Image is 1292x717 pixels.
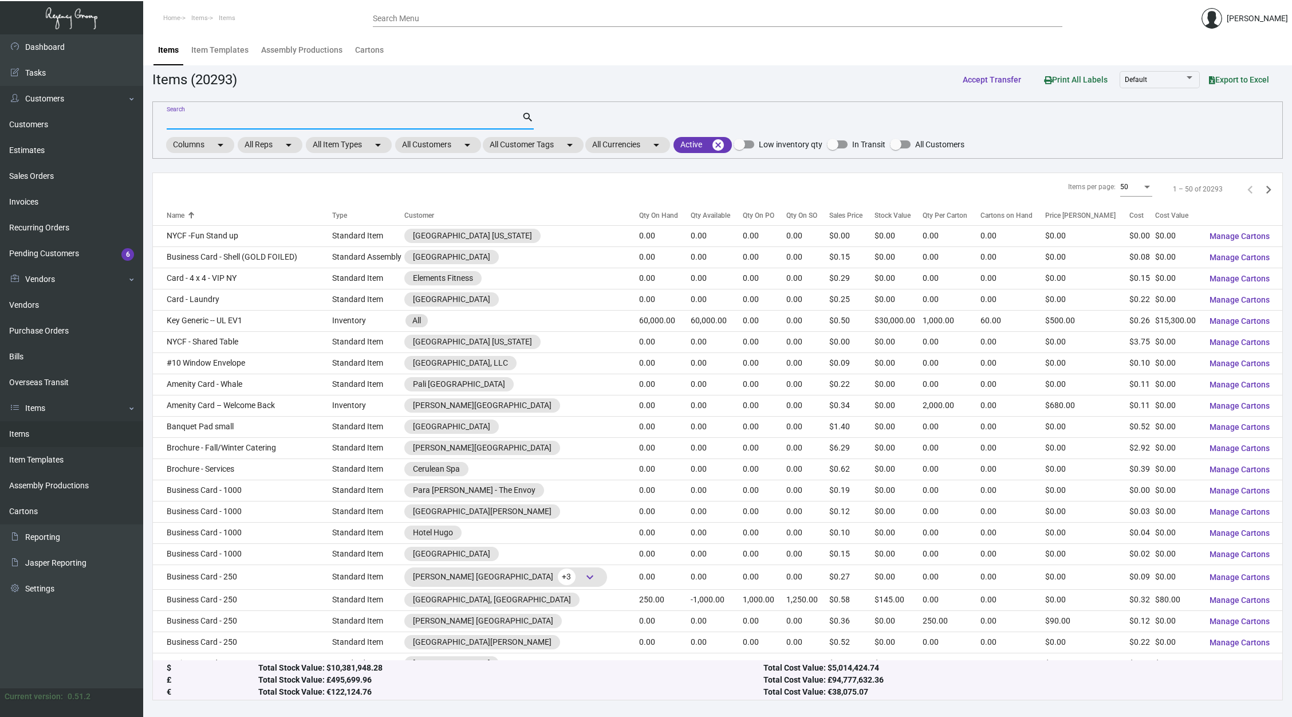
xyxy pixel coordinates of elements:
[875,480,923,501] td: $0.00
[786,374,829,395] td: 0.00
[1227,13,1288,25] div: [PERSON_NAME]
[980,374,1046,395] td: 0.00
[332,210,404,221] div: Type
[691,416,743,437] td: 0.00
[923,268,980,289] td: 0.00
[332,480,404,501] td: Standard Item
[923,289,980,310] td: 0.00
[980,331,1046,352] td: 0.00
[980,289,1046,310] td: 0.00
[1155,210,1200,221] div: Cost Value
[1210,573,1270,582] span: Manage Cartons
[355,44,384,56] div: Cartons
[691,310,743,331] td: 60,000.00
[282,138,296,152] mat-icon: arrow_drop_down
[1200,417,1279,437] button: Manage Cartons
[923,459,980,480] td: 0.00
[413,336,532,348] div: [GEOGRAPHIC_DATA] [US_STATE]
[1045,374,1129,395] td: $0.00
[875,437,923,459] td: $0.00
[1129,310,1155,331] td: $0.26
[875,289,923,310] td: $0.00
[639,289,691,310] td: 0.00
[743,437,786,459] td: 0.00
[1200,289,1279,310] button: Manage Cartons
[1200,523,1279,543] button: Manage Cartons
[1202,8,1222,29] img: admin@bootstrapmaster.com
[786,395,829,416] td: 0.00
[1155,225,1200,246] td: $0.00
[829,331,875,352] td: $0.00
[191,44,249,56] div: Item Templates
[691,289,743,310] td: 0.00
[691,437,743,459] td: 0.00
[691,395,743,416] td: 0.00
[915,138,964,151] span: All Customers
[829,289,875,310] td: $0.25
[153,501,332,522] td: Business Card - 1000
[413,293,490,305] div: [GEOGRAPHIC_DATA]
[759,138,822,151] span: Low inventory qty
[980,395,1046,416] td: 0.00
[1155,310,1200,331] td: $15,300.00
[1129,289,1155,310] td: $0.22
[875,416,923,437] td: $0.00
[332,331,404,352] td: Standard Item
[1129,459,1155,480] td: $0.39
[786,331,829,352] td: 0.00
[332,501,404,522] td: Standard Item
[1045,289,1129,310] td: $0.00
[153,352,332,374] td: #10 Window Envelope
[786,416,829,437] td: 0.00
[980,210,1033,221] div: Cartons on Hand
[153,289,332,310] td: Card - Laundry
[1200,653,1279,674] button: Manage Cartons
[829,352,875,374] td: $0.09
[743,352,786,374] td: 0.00
[1200,395,1279,416] button: Manage Cartons
[1210,638,1270,647] span: Manage Cartons
[923,374,980,395] td: 0.00
[191,14,208,22] span: Items
[1129,437,1155,459] td: $2.92
[1120,183,1128,191] span: 50
[585,137,670,153] mat-chip: All Currencies
[691,480,743,501] td: 0.00
[1210,550,1270,559] span: Manage Cartons
[829,459,875,480] td: $0.62
[852,138,885,151] span: In Transit
[1200,311,1279,331] button: Manage Cartons
[673,137,732,153] mat-chip: Active
[923,416,980,437] td: 0.00
[153,246,332,268] td: Business Card - Shell (GOLD FOILED)
[639,437,691,459] td: 0.00
[980,310,1046,331] td: 60.00
[691,268,743,289] td: 0.00
[153,480,332,501] td: Business Card - 1000
[1045,331,1129,352] td: $0.00
[711,138,725,152] mat-icon: cancel
[829,246,875,268] td: $0.15
[639,374,691,395] td: 0.00
[261,44,342,56] div: Assembly Productions
[214,138,227,152] mat-icon: arrow_drop_down
[332,416,404,437] td: Standard Item
[153,416,332,437] td: Banquet Pad small
[413,230,532,242] div: [GEOGRAPHIC_DATA] [US_STATE]
[332,459,404,480] td: Standard Item
[639,416,691,437] td: 0.00
[1155,246,1200,268] td: $0.00
[923,395,980,416] td: 2,000.00
[829,395,875,416] td: $0.34
[167,210,184,221] div: Name
[786,480,829,501] td: 0.00
[405,314,428,327] mat-chip: All
[1045,268,1129,289] td: $0.00
[691,246,743,268] td: 0.00
[158,44,179,56] div: Items
[1200,69,1278,90] button: Export to Excel
[1200,632,1279,653] button: Manage Cartons
[980,246,1046,268] td: 0.00
[1210,465,1270,474] span: Manage Cartons
[1210,316,1270,326] span: Manage Cartons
